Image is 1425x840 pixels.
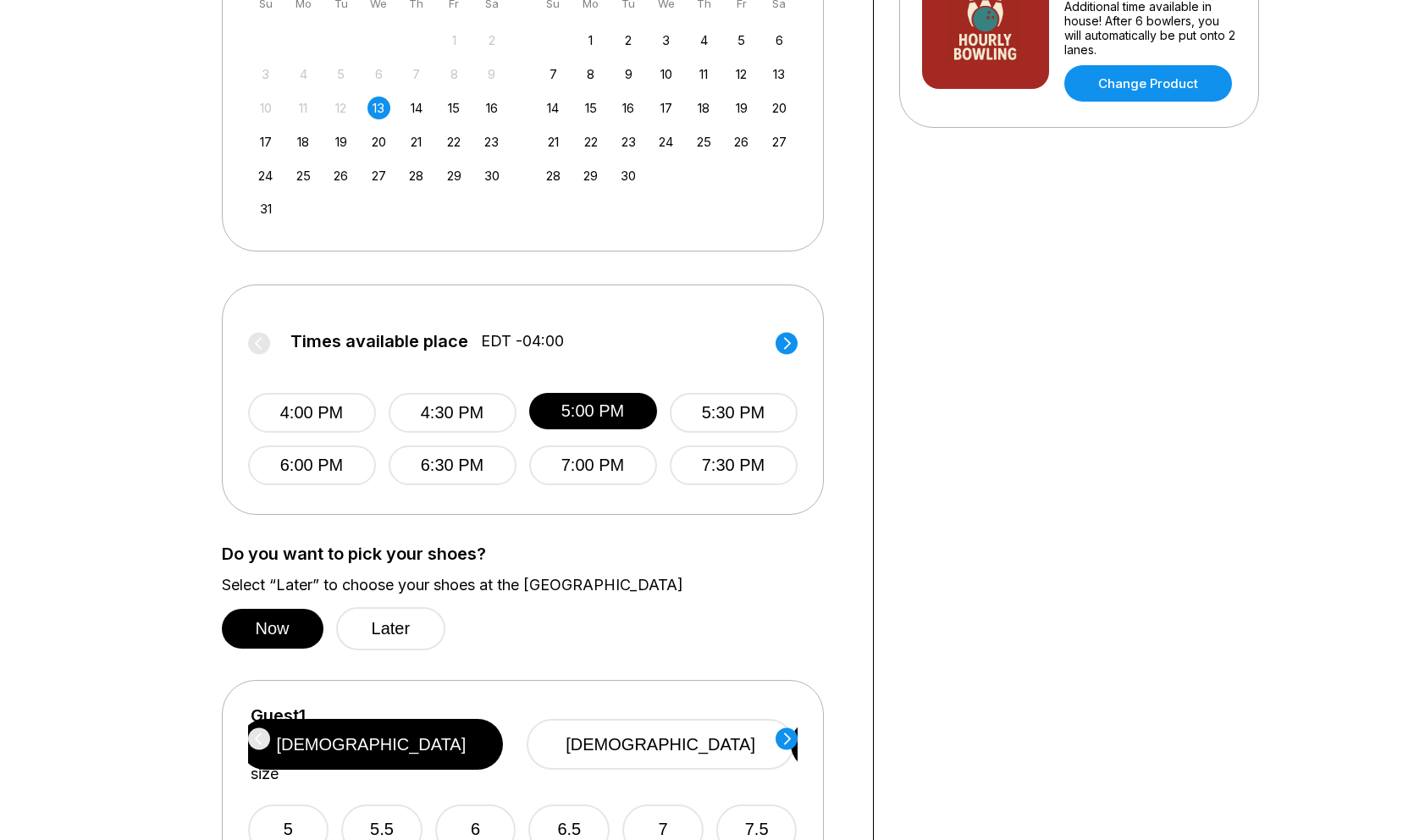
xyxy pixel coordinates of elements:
[542,63,565,86] div: Choose Sunday, September 7th, 2025
[248,445,376,485] button: 6:00 PM
[329,164,352,187] div: Choose Tuesday, August 26th, 2025
[768,29,791,52] div: Choose Saturday, September 6th, 2025
[617,63,640,86] div: Choose Tuesday, September 9th, 2025
[254,97,277,119] div: Not available Sunday, August 10th, 2025
[254,197,277,220] div: Choose Sunday, August 31st, 2025
[405,164,428,187] div: Choose Thursday, August 28th, 2025
[252,27,506,221] div: month 2025-08
[529,393,657,429] button: 5:00 PM
[290,332,468,351] span: Times available place
[670,445,798,485] button: 7:30 PM
[480,29,503,52] div: Not available Saturday, August 2nd, 2025
[389,393,516,433] button: 4:30 PM
[579,164,602,187] div: Choose Monday, September 29th, 2025
[655,29,677,52] div: Choose Wednesday, September 3rd, 2025
[1064,65,1232,102] a: Change Product
[693,97,715,119] div: Choose Thursday, September 18th, 2025
[292,130,315,153] div: Choose Monday, August 18th, 2025
[542,164,565,187] div: Choose Sunday, September 28th, 2025
[481,332,564,351] span: EDT -04:00
[527,719,794,770] button: [DEMOGRAPHIC_DATA]
[292,63,315,86] div: Not available Monday, August 4th, 2025
[542,97,565,119] div: Choose Sunday, September 14th, 2025
[579,97,602,119] div: Choose Monday, September 15th, 2025
[254,63,277,86] div: Not available Sunday, August 3rd, 2025
[542,130,565,153] div: Choose Sunday, September 21st, 2025
[240,719,504,770] button: [DEMOGRAPHIC_DATA]
[480,130,503,153] div: Choose Saturday, August 23rd, 2025
[222,544,848,563] label: Do you want to pick your shoes?
[251,706,306,725] label: Guest 1
[443,97,466,119] div: Choose Friday, August 15th, 2025
[579,29,602,52] div: Choose Monday, September 1st, 2025
[405,130,428,153] div: Choose Thursday, August 21st, 2025
[730,97,753,119] div: Choose Friday, September 19th, 2025
[222,609,323,649] button: Now
[655,130,677,153] div: Choose Wednesday, September 24th, 2025
[292,97,315,119] div: Not available Monday, August 11th, 2025
[693,63,715,86] div: Choose Thursday, September 11th, 2025
[480,97,503,119] div: Choose Saturday, August 16th, 2025
[443,130,466,153] div: Choose Friday, August 22nd, 2025
[617,29,640,52] div: Choose Tuesday, September 2nd, 2025
[617,164,640,187] div: Choose Tuesday, September 30th, 2025
[693,130,715,153] div: Choose Thursday, September 25th, 2025
[254,130,277,153] div: Choose Sunday, August 17th, 2025
[539,27,793,187] div: month 2025-09
[480,63,503,86] div: Not available Saturday, August 9th, 2025
[768,63,791,86] div: Choose Saturday, September 13th, 2025
[329,63,352,86] div: Not available Tuesday, August 5th, 2025
[529,445,657,485] button: 7:00 PM
[329,130,352,153] div: Choose Tuesday, August 19th, 2025
[768,97,791,119] div: Choose Saturday, September 20th, 2025
[329,97,352,119] div: Not available Tuesday, August 12th, 2025
[367,164,390,187] div: Choose Wednesday, August 27th, 2025
[655,97,677,119] div: Choose Wednesday, September 17th, 2025
[443,63,466,86] div: Not available Friday, August 8th, 2025
[367,130,390,153] div: Choose Wednesday, August 20th, 2025
[336,607,446,650] button: Later
[730,63,753,86] div: Choose Friday, September 12th, 2025
[693,29,715,52] div: Choose Thursday, September 4th, 2025
[655,63,677,86] div: Choose Wednesday, September 10th, 2025
[480,164,503,187] div: Choose Saturday, August 30th, 2025
[670,393,798,433] button: 5:30 PM
[405,97,428,119] div: Choose Thursday, August 14th, 2025
[389,445,516,485] button: 6:30 PM
[617,130,640,153] div: Choose Tuesday, September 23rd, 2025
[730,29,753,52] div: Choose Friday, September 5th, 2025
[443,29,466,52] div: Not available Friday, August 1st, 2025
[443,164,466,187] div: Choose Friday, August 29th, 2025
[579,130,602,153] div: Choose Monday, September 22nd, 2025
[579,63,602,86] div: Choose Monday, September 8th, 2025
[367,97,390,119] div: Choose Wednesday, August 13th, 2025
[405,63,428,86] div: Not available Thursday, August 7th, 2025
[730,130,753,153] div: Choose Friday, September 26th, 2025
[222,576,848,594] label: Select “Later” to choose your shoes at the [GEOGRAPHIC_DATA]
[367,63,390,86] div: Not available Wednesday, August 6th, 2025
[292,164,315,187] div: Choose Monday, August 25th, 2025
[617,97,640,119] div: Choose Tuesday, September 16th, 2025
[254,164,277,187] div: Choose Sunday, August 24th, 2025
[768,130,791,153] div: Choose Saturday, September 27th, 2025
[248,393,376,433] button: 4:00 PM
